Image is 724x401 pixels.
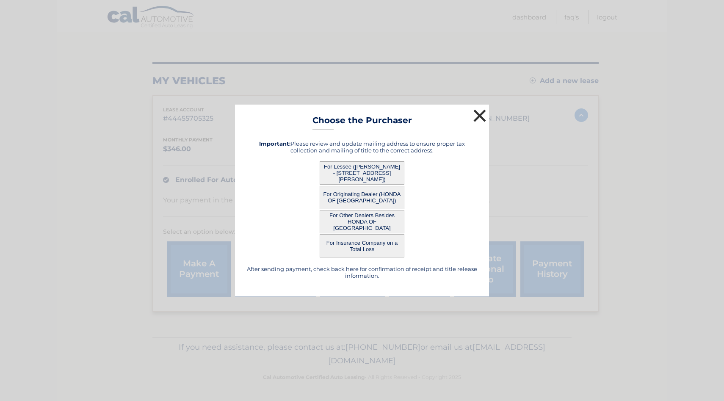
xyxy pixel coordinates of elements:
[320,234,404,257] button: For Insurance Company on a Total Loss
[471,107,488,124] button: ×
[320,210,404,233] button: For Other Dealers Besides HONDA OF [GEOGRAPHIC_DATA]
[312,115,412,130] h3: Choose the Purchaser
[259,140,290,147] strong: Important:
[320,161,404,185] button: For Lessee ([PERSON_NAME] - [STREET_ADDRESS][PERSON_NAME])
[320,186,404,209] button: For Originating Dealer (HONDA OF [GEOGRAPHIC_DATA])
[246,140,478,154] h5: Please review and update mailing address to ensure proper tax collection and mailing of title to ...
[246,265,478,279] h5: After sending payment, check back here for confirmation of receipt and title release information.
